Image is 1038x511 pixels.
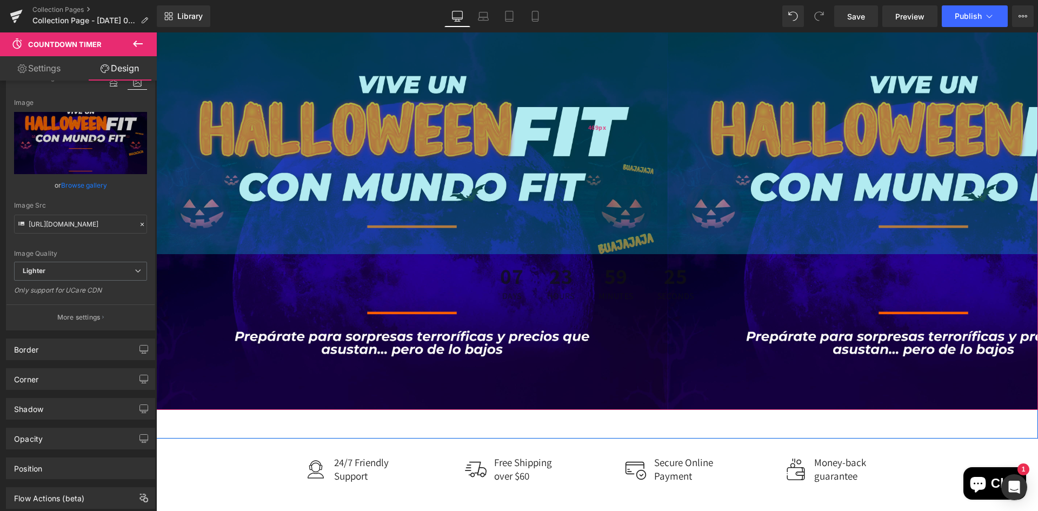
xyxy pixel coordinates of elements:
span: 25 [501,233,538,260]
div: Flow Actions (beta) [14,488,84,503]
span: Publish [955,12,982,21]
p: Payment [498,437,597,450]
p: over $60 [338,437,437,450]
b: Lighter [23,267,45,275]
div: Corner [14,369,38,384]
div: Image Quality [14,250,147,257]
span: Minutes [442,260,477,268]
span: Seconds [501,260,538,268]
span: 469px [432,89,450,101]
button: Undo [782,5,804,27]
div: Border [14,339,38,354]
a: Browse gallery [61,176,107,195]
button: More [1012,5,1034,27]
span: 07 [344,233,367,260]
p: Secure Online [498,423,597,437]
p: guarantee [658,437,757,450]
button: More settings [6,304,155,330]
a: Desktop [444,5,470,27]
a: Preview [882,5,937,27]
span: Hours [391,260,418,268]
div: Only support for UCare CDN [14,286,147,302]
span: Collection Page - [DATE] 08:11:01 [32,16,136,25]
div: Image Src [14,202,147,209]
span: Countdown Timer [28,40,102,49]
div: Position [14,458,42,473]
p: Support [178,437,277,450]
span: Library [177,11,203,21]
a: Design [81,56,159,81]
span: 59 [442,233,477,260]
span: 23 [391,233,418,260]
div: Opacity [14,428,43,443]
a: Laptop [470,5,496,27]
a: Mobile [522,5,548,27]
a: Tablet [496,5,522,27]
div: Open Intercom Messenger [1001,474,1027,500]
div: Image [14,99,147,107]
p: 24/7 Friendly [178,423,277,437]
a: New Library [157,5,210,27]
button: Publish [942,5,1008,27]
div: Shadow [14,399,43,414]
span: Days [344,260,367,268]
p: Free Shipping [338,423,437,437]
span: Save [847,11,865,22]
input: Link [14,215,147,234]
span: Preview [895,11,924,22]
p: Money-back [658,423,757,437]
div: or [14,180,147,191]
a: Collection Pages [32,5,157,14]
p: More settings [57,313,101,322]
button: Redo [808,5,830,27]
